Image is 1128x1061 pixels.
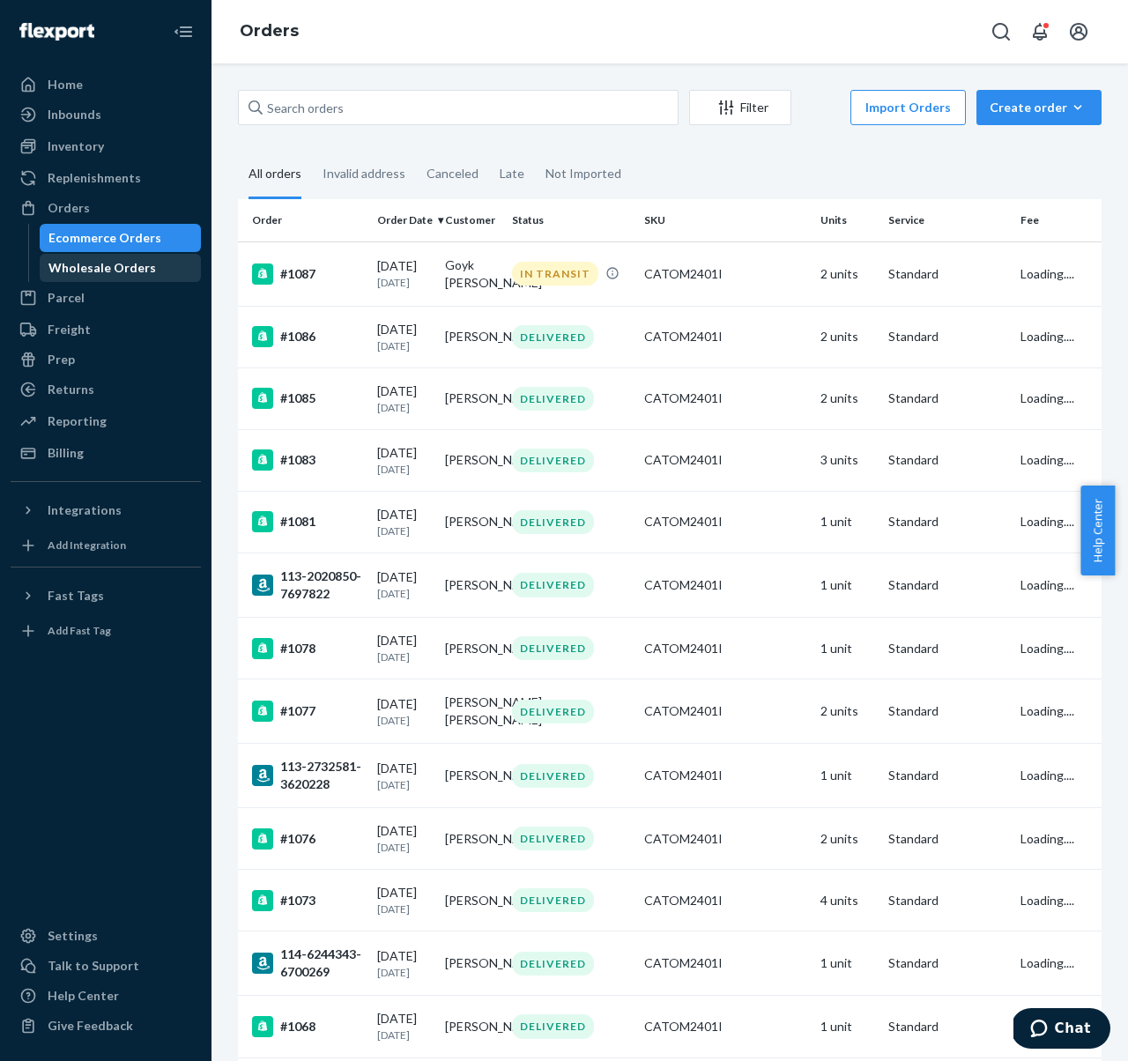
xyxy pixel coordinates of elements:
td: [PERSON_NAME] [438,931,506,996]
a: Add Integration [11,531,201,560]
div: CATOM2401I [644,265,806,283]
td: [PERSON_NAME] [438,429,506,491]
button: Open account menu [1061,14,1096,49]
div: All orders [249,151,301,199]
td: Loading.... [1013,744,1119,808]
td: Loading.... [1013,870,1119,931]
p: Standard [888,513,1006,530]
p: Standard [888,576,1006,594]
div: Prep [48,351,75,368]
div: #1087 [252,263,363,285]
p: [DATE] [377,400,431,415]
div: [DATE] [377,695,431,728]
button: Help Center [1080,486,1115,575]
a: Orders [11,194,201,222]
th: SKU [637,199,813,241]
div: Canceled [427,151,479,197]
p: Standard [888,451,1006,469]
div: Give Feedback [48,1017,133,1035]
p: Standard [888,767,1006,784]
div: CATOM2401I [644,1018,806,1035]
td: Loading.... [1013,491,1119,553]
div: Billing [48,444,84,462]
div: Late [500,151,524,197]
div: #1068 [252,1016,363,1037]
button: Filter [689,90,791,125]
button: Create order [976,90,1102,125]
div: Wholesale Orders [48,259,156,277]
td: [PERSON_NAME] [438,367,506,429]
a: Help Center [11,982,201,1010]
div: Fast Tags [48,587,104,605]
td: 1 unit [813,553,881,618]
p: [DATE] [377,901,431,916]
div: Settings [48,927,98,945]
td: 2 units [813,306,881,367]
td: Loading.... [1013,429,1119,491]
button: Integrations [11,496,201,524]
div: Talk to Support [48,957,139,975]
div: DELIVERED [512,952,594,976]
th: Status [505,199,637,241]
td: Loading.... [1013,996,1119,1057]
div: DELIVERED [512,636,594,660]
th: Order Date [370,199,438,241]
div: DELIVERED [512,700,594,723]
a: Orders [240,21,299,41]
button: Fast Tags [11,582,201,610]
td: Loading.... [1013,618,1119,679]
ol: breadcrumbs [226,6,313,57]
td: 1 unit [813,996,881,1057]
div: [DATE] [377,632,431,664]
td: Loading.... [1013,367,1119,429]
div: [DATE] [377,382,431,415]
div: DELIVERED [512,888,594,912]
th: Service [881,199,1013,241]
div: Returns [48,381,94,398]
div: Customer [445,212,499,227]
a: Settings [11,922,201,950]
p: Standard [888,1018,1006,1035]
div: #1086 [252,326,363,347]
div: Orders [48,199,90,217]
div: IN TRANSIT [512,262,598,286]
td: Goyk [PERSON_NAME] [438,241,506,306]
p: [DATE] [377,649,431,664]
div: Replenishments [48,169,141,187]
div: #1078 [252,638,363,659]
td: 3 units [813,429,881,491]
div: Add Integration [48,538,126,553]
td: [PERSON_NAME] [438,306,506,367]
a: Add Fast Tag [11,617,201,645]
div: CATOM2401I [644,513,806,530]
td: 1 unit [813,744,881,808]
div: [DATE] [377,257,431,290]
a: Prep [11,345,201,374]
div: CATOM2401I [644,954,806,972]
td: Loading.... [1013,931,1119,996]
td: [PERSON_NAME] [438,996,506,1057]
div: #1081 [252,511,363,532]
button: Open Search Box [983,14,1019,49]
p: Standard [888,390,1006,407]
div: CATOM2401I [644,328,806,345]
div: #1083 [252,449,363,471]
img: Flexport logo [19,23,94,41]
div: [DATE] [377,444,431,477]
p: Standard [888,702,1006,720]
div: CATOM2401I [644,830,806,848]
p: [DATE] [377,523,431,538]
div: Parcel [48,289,85,307]
td: 1 unit [813,491,881,553]
a: Returns [11,375,201,404]
div: CATOM2401I [644,451,806,469]
p: [DATE] [377,777,431,792]
a: Parcel [11,284,201,312]
div: DELIVERED [512,827,594,850]
div: Help Center [48,987,119,1005]
div: 113-2020850-7697822 [252,568,363,603]
div: Freight [48,321,91,338]
th: Units [813,199,881,241]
